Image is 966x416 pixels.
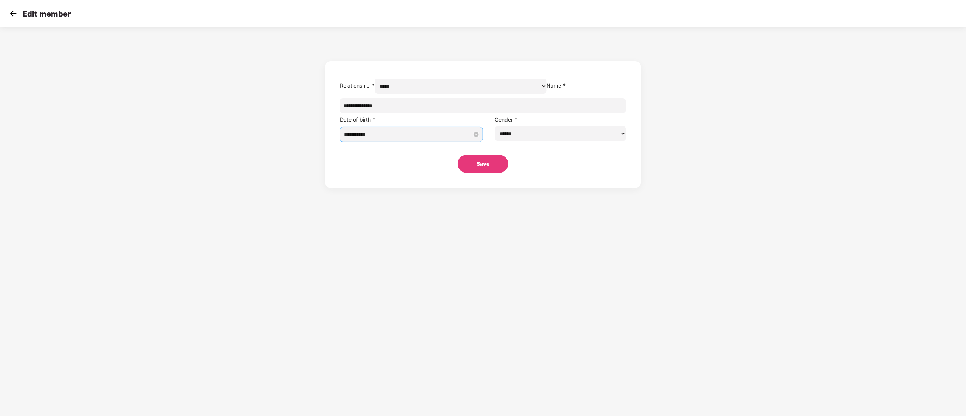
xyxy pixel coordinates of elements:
label: Relationship * [340,82,375,89]
span: close-circle [474,132,479,137]
label: Date of birth * [340,116,376,123]
button: Save [458,155,508,173]
label: Gender * [495,116,518,123]
img: svg+xml;base64,PHN2ZyB4bWxucz0iaHR0cDovL3d3dy53My5vcmcvMjAwMC9zdmciIHdpZHRoPSIzMCIgaGVpZ2h0PSIzMC... [8,8,19,19]
label: Name * [547,82,566,89]
p: Edit member [23,9,71,18]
